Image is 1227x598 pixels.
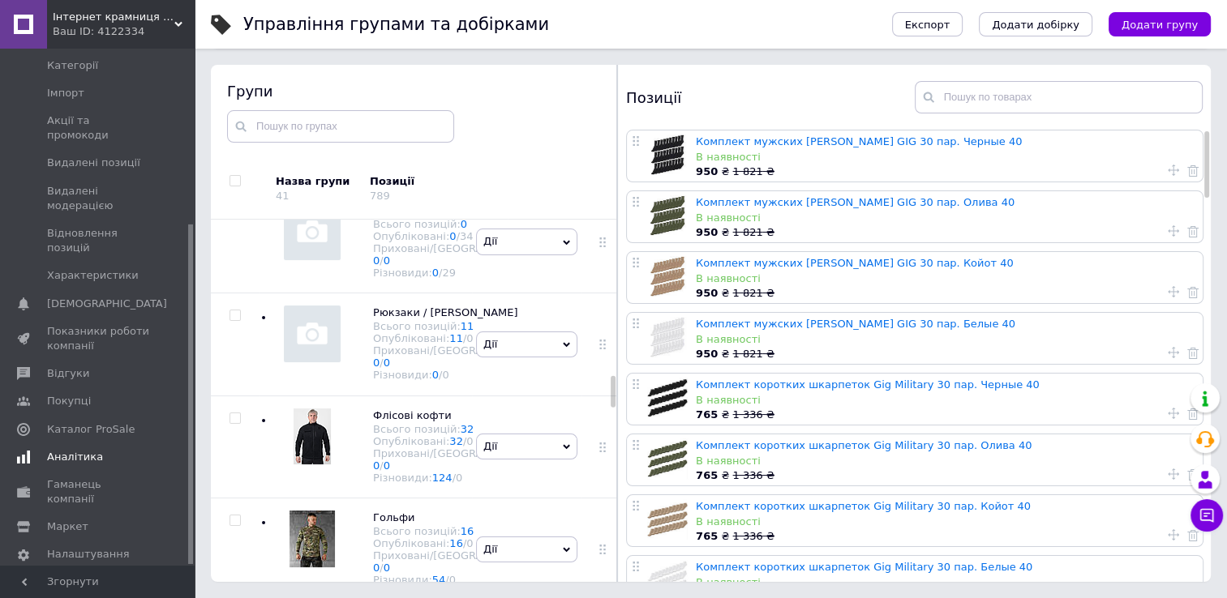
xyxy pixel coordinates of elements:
[732,226,774,238] span: 1 821 ₴
[373,306,517,318] span: Рюкзаки / [PERSON_NAME]
[449,230,456,242] a: 0
[227,110,454,143] input: Пошук по групах
[483,235,497,247] span: Дії
[373,344,547,369] div: Приховані/[GEOGRAPHIC_DATA]:
[373,574,547,586] div: Різновиди:
[979,12,1092,36] button: Додати добірку
[915,81,1203,113] input: Пошук по товарах
[463,537,474,549] span: /
[276,174,358,189] div: Назва групи
[373,369,547,381] div: Різновиди:
[626,81,915,113] div: Позиції
[47,156,140,170] span: Видалені позиції
[453,472,463,484] span: /
[1191,499,1223,532] button: Чат з покупцем
[373,435,547,447] div: Опубліковані:
[432,369,439,381] a: 0
[373,320,547,332] div: Всього позицій:
[696,454,1195,468] div: В наявності
[373,218,547,230] div: Всього позицій:
[696,150,1195,164] div: В наявності
[373,242,547,267] div: Приховані/[GEOGRAPHIC_DATA]:
[373,549,547,574] div: Приховані/[GEOGRAPHIC_DATA]:
[696,500,1031,512] a: Комплект коротких шкарпеток Gig Military 30 пар. Койот 40
[1187,528,1199,542] a: Видалити товар
[696,287,732,299] span: ₴
[47,226,150,255] span: Відновлення позицій
[696,469,718,481] b: 765
[445,574,456,586] span: /
[696,348,732,360] span: ₴
[696,469,732,481] span: ₴
[47,519,88,534] span: Маркет
[47,450,103,464] span: Аналітика
[449,537,463,549] a: 16
[483,543,497,555] span: Дії
[432,267,439,279] a: 0
[384,254,390,267] a: 0
[373,562,380,574] a: 0
[457,230,474,242] span: /
[1109,12,1211,36] button: Додати групу
[732,530,774,542] span: 1 336 ₴
[696,408,732,421] span: ₴
[732,408,774,421] span: 1 336 ₴
[696,408,718,421] b: 765
[373,332,547,344] div: Опубліковані:
[696,196,1015,208] a: Комплект мужских [PERSON_NAME] GIG 30 пар. Олива 40
[373,357,380,369] a: 0
[696,271,1195,286] div: В наявності
[373,423,547,435] div: Всього позицій:
[373,472,547,484] div: Різновиди:
[892,12,963,36] button: Експорт
[384,459,390,472] a: 0
[47,324,150,353] span: Показники роботи компанії
[732,348,774,360] span: 1 821 ₴
[373,525,547,537] div: Всього позицій:
[380,357,390,369] span: /
[732,165,774,177] span: 1 821 ₴
[732,287,774,299] span: 1 821 ₴
[461,218,467,230] a: 0
[47,394,91,408] span: Покупці
[1187,224,1199,238] a: Видалити товар
[1187,406,1199,421] a: Видалити товар
[466,435,473,447] div: 0
[1122,19,1198,31] span: Додати групу
[463,435,474,447] span: /
[290,510,335,567] img: Гольфи
[696,515,1195,529] div: В наявності
[47,184,150,213] span: Видалені модерацією
[47,366,89,381] span: Відгуки
[442,267,456,279] div: 29
[439,267,456,279] span: /
[53,10,174,24] span: Інтернет крамниця “ВСЕ ДЛЯ ВСІХ”
[370,190,390,202] div: 789
[373,459,380,472] a: 0
[449,435,463,447] a: 32
[732,469,774,481] span: 1 336 ₴
[696,165,718,177] b: 950
[384,562,390,574] a: 0
[460,230,474,242] div: 34
[1187,345,1199,360] a: Видалити товар
[373,537,547,549] div: Опубліковані:
[47,297,167,311] span: [DEMOGRAPHIC_DATA]
[463,332,474,344] span: /
[53,24,195,39] div: Ваш ID: 4122334
[432,472,453,484] a: 124
[47,477,150,506] span: Гаманець компанії
[373,267,547,279] div: Різновиди:
[47,58,98,73] span: Категорії
[696,378,1040,391] a: Комплект коротких шкарпеток Gig Military 30 пар. Черные 40
[47,422,135,437] span: Каталог ProSale
[696,561,1032,573] a: Комплект коротких шкарпеток Gig Military 30 пар. Белые 40
[696,165,732,177] span: ₴
[284,305,341,362] img: Рюкзаки / Баули
[373,447,547,472] div: Приховані/[GEOGRAPHIC_DATA]:
[461,320,474,332] a: 11
[373,511,414,523] span: Гольфи
[696,318,1015,330] a: Комплект мужских [PERSON_NAME] GIG 30 пар. Белые 40
[47,547,130,562] span: Налаштування
[373,254,380,267] a: 0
